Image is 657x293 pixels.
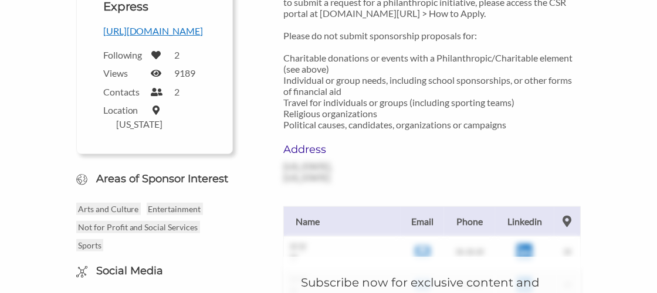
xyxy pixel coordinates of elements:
[147,203,203,215] p: Entertainment
[76,174,87,185] img: Globe Icon
[495,206,554,236] th: Linkedin
[103,86,144,97] label: Contacts
[283,206,401,236] th: Name
[76,239,103,251] p: Sports
[175,49,180,60] label: 2
[103,23,206,39] p: [URL][DOMAIN_NAME]
[175,86,180,97] label: 2
[76,221,200,233] p: Not for Profit and Social Services
[103,104,144,115] label: Location
[67,172,242,186] h6: Areas of Sponsor Interest
[175,67,196,79] label: 9189
[96,264,163,278] h6: Social Media
[76,266,87,277] img: Social Media Icon
[401,206,444,236] th: Email
[283,143,371,156] h6: Address
[444,206,495,236] th: Phone
[76,203,141,215] p: Arts and Culture
[116,118,163,130] label: [US_STATE]
[103,67,144,79] label: Views
[103,49,144,60] label: Following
